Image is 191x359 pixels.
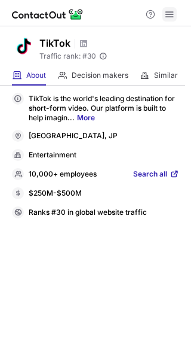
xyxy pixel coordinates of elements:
p: 10,000+ employees [29,169,97,180]
img: 9a551fb9b9585978d3031fcc71590f99 [12,34,36,58]
div: Entertainment [29,150,179,161]
span: About [26,71,46,80]
span: Decision makers [72,71,128,80]
div: [GEOGRAPHIC_DATA], JP [29,131,179,142]
h1: TikTok [39,36,70,50]
span: Search all [133,169,167,180]
a: Search all [133,169,179,180]
div: Ranks #30 in global website traffic [29,208,179,218]
p: TikTok is the world's leading destination for short-form video. Our platform is built to help ima... [29,94,179,123]
div: $250M-$500M [29,188,179,199]
span: Similar [154,71,178,80]
a: More [77,113,95,122]
img: ContactOut v5.3.10 [12,7,84,22]
span: Traffic rank: # 30 [39,52,96,60]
